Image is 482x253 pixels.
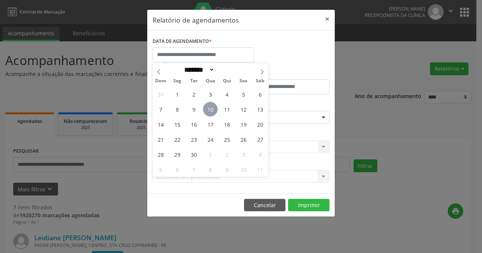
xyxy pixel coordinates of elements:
[203,147,218,162] span: Outubro 1, 2025
[169,79,186,83] span: Seg
[220,132,234,147] span: Setembro 25, 2025
[219,79,235,83] span: Qui
[203,117,218,132] span: Setembro 17, 2025
[320,10,335,28] button: Close
[253,87,267,102] span: Setembro 6, 2025
[253,117,267,132] span: Setembro 20, 2025
[220,102,234,117] span: Setembro 11, 2025
[153,147,168,162] span: Setembro 28, 2025
[253,147,267,162] span: Outubro 4, 2025
[186,79,202,83] span: Ter
[253,162,267,177] span: Outubro 11, 2025
[153,36,212,47] label: DATA DE AGENDAMENTO
[170,162,185,177] span: Outubro 6, 2025
[153,102,168,117] span: Setembro 7, 2025
[186,132,201,147] span: Setembro 23, 2025
[236,117,251,132] span: Setembro 19, 2025
[236,162,251,177] span: Outubro 10, 2025
[170,132,185,147] span: Setembro 22, 2025
[220,87,234,102] span: Setembro 4, 2025
[236,147,251,162] span: Outubro 3, 2025
[252,79,268,83] span: Sáb
[170,117,185,132] span: Setembro 15, 2025
[170,147,185,162] span: Setembro 29, 2025
[203,132,218,147] span: Setembro 24, 2025
[153,87,168,102] span: Agosto 31, 2025
[170,87,185,102] span: Setembro 1, 2025
[153,79,169,83] span: Dom
[182,66,215,74] select: Month
[186,87,201,102] span: Setembro 2, 2025
[202,79,219,83] span: Qua
[203,162,218,177] span: Outubro 8, 2025
[243,68,329,79] label: ATÉ
[288,199,329,212] button: Imprimir
[253,132,267,147] span: Setembro 27, 2025
[186,102,201,117] span: Setembro 9, 2025
[153,15,239,25] h5: Relatório de agendamentos
[153,162,168,177] span: Outubro 5, 2025
[203,102,218,117] span: Setembro 10, 2025
[220,117,234,132] span: Setembro 18, 2025
[253,102,267,117] span: Setembro 13, 2025
[170,102,185,117] span: Setembro 8, 2025
[236,87,251,102] span: Setembro 5, 2025
[220,162,234,177] span: Outubro 9, 2025
[236,132,251,147] span: Setembro 26, 2025
[186,147,201,162] span: Setembro 30, 2025
[236,102,251,117] span: Setembro 12, 2025
[186,117,201,132] span: Setembro 16, 2025
[235,79,252,83] span: Sex
[203,87,218,102] span: Setembro 3, 2025
[186,162,201,177] span: Outubro 7, 2025
[244,199,285,212] button: Cancelar
[153,117,168,132] span: Setembro 14, 2025
[220,147,234,162] span: Outubro 2, 2025
[215,66,239,74] input: Year
[153,132,168,147] span: Setembro 21, 2025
